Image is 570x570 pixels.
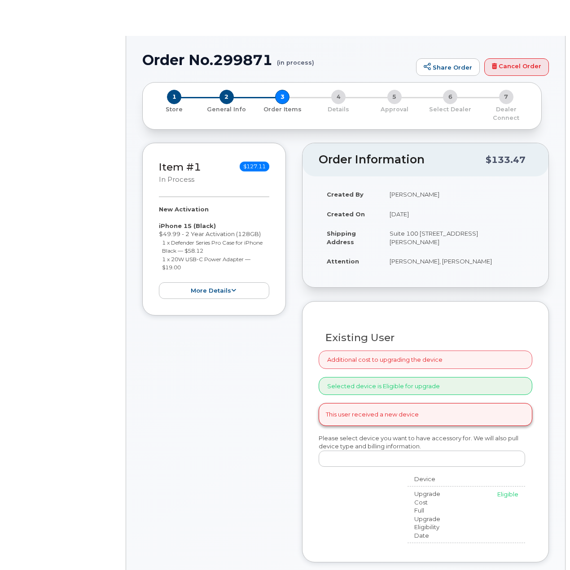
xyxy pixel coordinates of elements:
[381,251,532,271] td: [PERSON_NAME], [PERSON_NAME]
[159,206,209,213] strong: New Activation
[319,434,532,467] div: Please select device you want to have accessory for. We will also pull device type and billing in...
[319,377,532,395] div: Selected device is Eligible for upgrade
[327,258,359,265] strong: Attention
[159,205,269,299] div: $49.99 - 2 Year Activation (128GB)
[408,475,456,483] div: Device
[162,256,250,271] small: 1 x 20W USB-C Power Adapter — $19.00
[486,151,526,168] div: $133.47
[199,104,255,114] a: 2 General Info
[150,104,199,114] a: 1 Store
[277,52,314,66] small: (in process)
[325,332,526,343] h3: Existing User
[463,490,518,499] div: Eligible
[319,153,486,166] h2: Order Information
[381,224,532,251] td: Suite 100 [STREET_ADDRESS][PERSON_NAME]
[327,230,356,246] strong: Shipping Address
[159,222,216,229] strong: iPhone 15 (Black)
[162,239,263,254] small: 1 x Defender Series Pro Case for iPhone Black — $58.12
[153,105,195,114] p: Store
[381,204,532,224] td: [DATE]
[319,403,532,426] div: This user received a new device
[381,184,532,204] td: [PERSON_NAME]
[202,105,251,114] p: General Info
[327,210,365,218] strong: Created On
[484,58,549,76] a: Cancel Order
[408,490,456,506] div: Upgrade Cost
[327,191,364,198] strong: Created By
[142,52,412,68] h1: Order No.299871
[159,161,201,173] a: Item #1
[319,351,532,369] div: Additional cost to upgrading the device
[159,282,269,299] button: more details
[167,90,181,104] span: 1
[240,162,269,171] span: $127.11
[159,175,194,184] small: in process
[408,506,456,539] div: Full Upgrade Eligibility Date
[219,90,234,104] span: 2
[416,58,480,76] a: Share Order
